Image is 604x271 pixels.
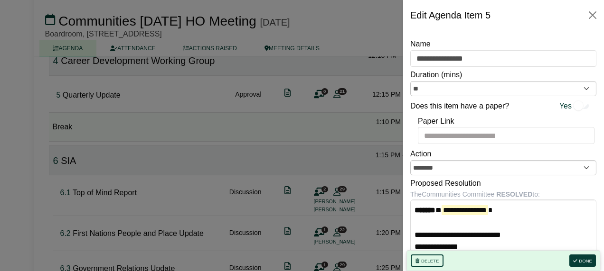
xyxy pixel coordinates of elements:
[569,254,596,267] button: Done
[411,254,444,267] button: Delete
[496,190,532,198] b: RESOLVED
[418,115,454,127] label: Paper Link
[410,69,462,81] label: Duration (mins)
[410,100,509,112] label: Does this item have a paper?
[559,100,572,112] span: Yes
[585,8,600,23] button: Close
[410,189,596,199] div: The Communities Committee to:
[410,38,431,50] label: Name
[410,148,431,160] label: Action
[410,8,491,23] div: Edit Agenda Item 5
[410,177,481,190] label: Proposed Resolution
